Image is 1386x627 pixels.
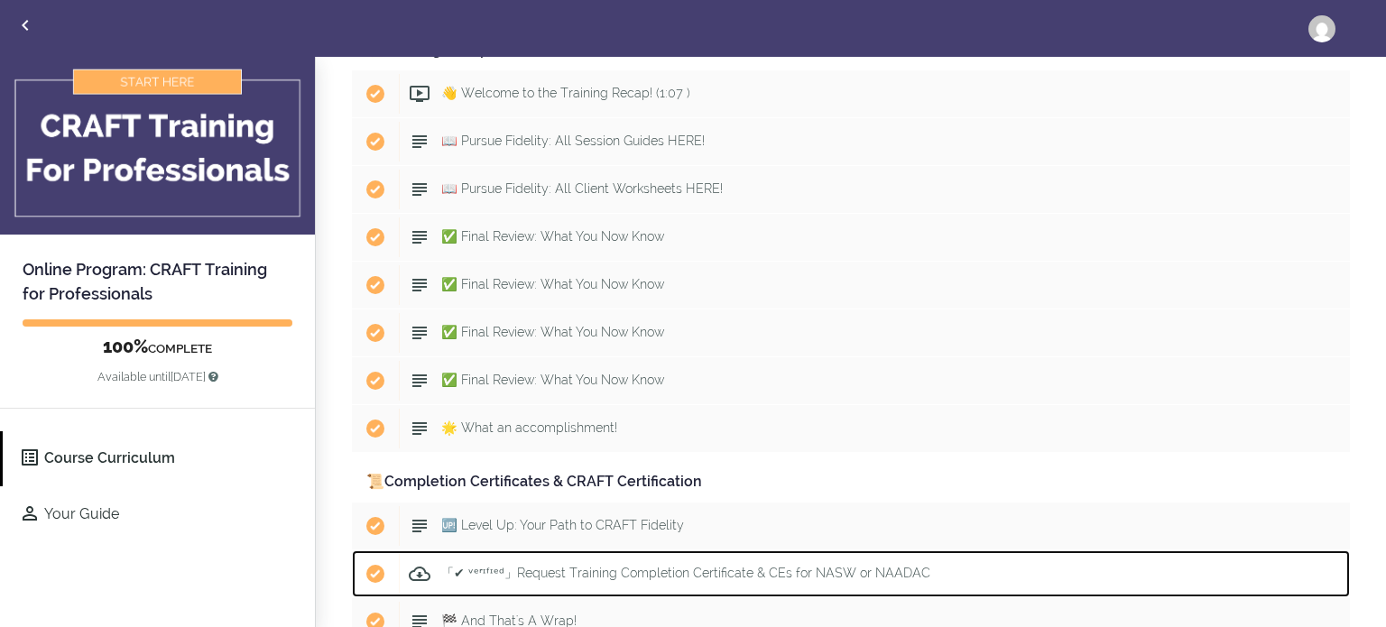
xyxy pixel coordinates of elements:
div: COMPLETE [23,336,292,385]
span: Completed item [352,550,399,597]
span: ✅ Final Review: What You Now Know [441,277,664,291]
a: Completed item 🆙 Level Up: Your Path to CRAFT Fidelity [352,503,1350,549]
span: [DATE] [171,370,206,383]
a: Course Curriculum [3,431,315,486]
span: 「✔ ᵛᵉʳᶦᶠᶦᵉᵈ」Request Training Completion Certificate & CEs for NASW or NAADAC [441,566,930,580]
a: Completed item ✅ Final Review: What You Now Know [352,214,1350,261]
span: Completed item [352,309,399,356]
span: ✅ Final Review: What You Now Know [441,325,664,339]
a: Completed item 「✔ ᵛᵉʳᶦᶠᶦᵉᵈ」Request Training Completion Certificate & CEs for NASW or NAADAC [352,550,1350,597]
span: Completed item [352,70,399,117]
span: 🌟 What an accomplishment! [441,420,617,435]
a: Completed item 👋 Welcome to the Training Recap! (1:07 ) [352,70,1350,117]
a: Your Guide [3,487,315,542]
span: Completed item [352,262,399,309]
span: 📖 Pursue Fidelity: All Session Guides HERE! [441,134,705,148]
span: ✅ Final Review: What You Now Know [441,373,664,387]
span: Completed item [352,166,399,213]
img: jenlh42@gmail.com [1308,15,1335,42]
svg: Back to courses [14,14,36,36]
a: Completed item 📖 Pursue Fidelity: All Client Worksheets HERE! [352,166,1350,213]
span: 100% [103,336,148,357]
span: ✅ Final Review: What You Now Know [441,229,664,244]
span: Completed item [352,405,399,452]
a: Completed item 🌟 What an accomplishment! [352,405,1350,452]
p: Available until [23,359,292,385]
a: Completed item ✅ Final Review: What You Now Know [352,309,1350,356]
a: Back to courses [1,1,50,54]
a: Completed item ✅ Final Review: What You Now Know [352,357,1350,404]
span: 👋 Welcome to the Training Recap! (1:07 ) [441,86,690,100]
span: Completed item [352,118,399,165]
span: 🆙 Level Up: Your Path to CRAFT Fidelity [441,518,684,532]
a: Completed item 📖 Pursue Fidelity: All Session Guides HERE! [352,118,1350,165]
span: 📖 Pursue Fidelity: All Client Worksheets HERE! [441,181,723,196]
span: Completed item [352,357,399,404]
span: Completed item [352,214,399,261]
a: Completed item ✅ Final Review: What You Now Know [352,262,1350,309]
div: 📜Completion Certificates & CRAFT Certification [352,462,1350,503]
span: Completed item [352,503,399,549]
